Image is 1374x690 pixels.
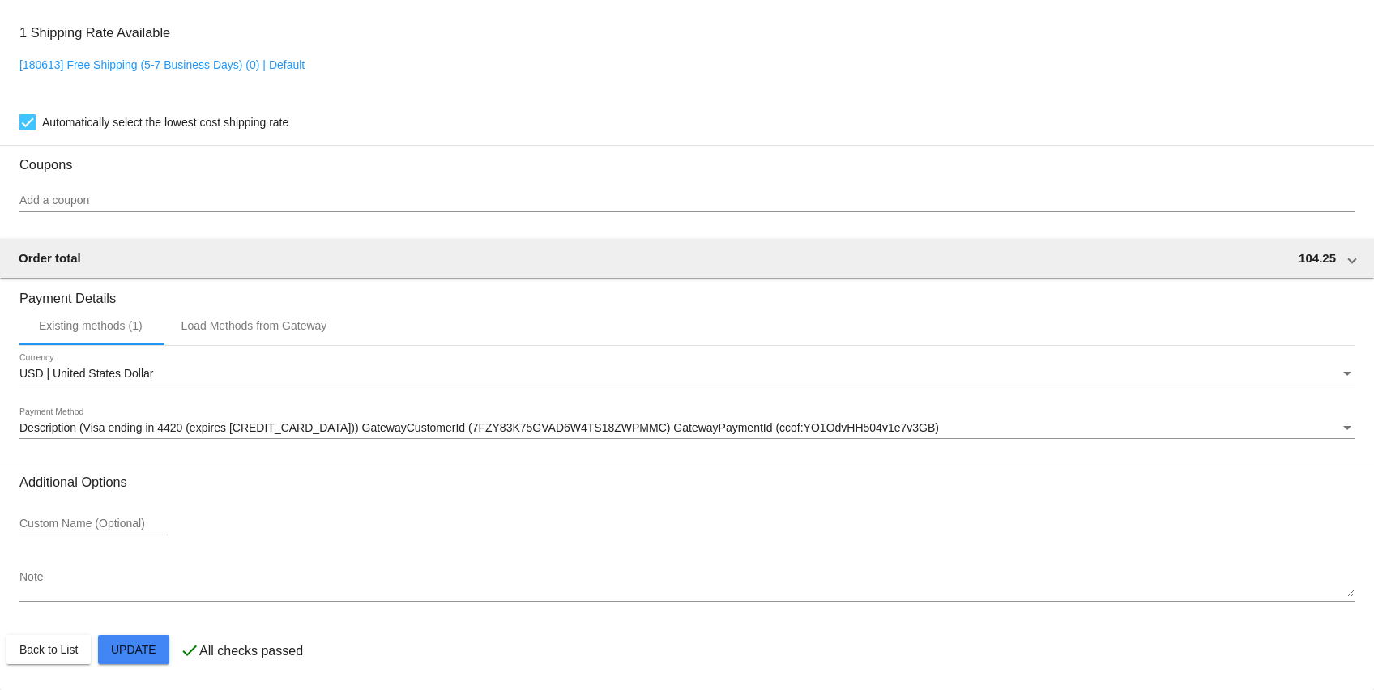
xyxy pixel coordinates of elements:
span: 104.25 [1299,251,1336,265]
span: Update [111,643,156,656]
mat-select: Payment Method [19,422,1355,435]
span: Back to List [19,643,78,656]
button: Back to List [6,635,91,664]
span: Automatically select the lowest cost shipping rate [42,113,288,132]
p: All checks passed [199,644,303,658]
mat-select: Currency [19,368,1355,381]
span: Description (Visa ending in 4420 (expires [CREDIT_CARD_DATA])) GatewayCustomerId (7FZY83K75GVAD6W... [19,421,939,434]
span: Order total [19,251,81,265]
h3: Coupons [19,145,1355,172]
div: Existing methods (1) [39,319,143,332]
mat-icon: check [180,641,199,660]
h3: Payment Details [19,279,1355,306]
a: [180613] Free Shipping (5-7 Business Days) (0) | Default [19,58,305,71]
h3: Additional Options [19,475,1355,490]
button: Update [98,635,169,664]
input: Add a coupon [19,194,1355,207]
div: Load Methods from Gateway [181,319,327,332]
input: Custom Name (Optional) [19,517,165,530]
h3: 1 Shipping Rate Available [19,15,170,50]
span: USD | United States Dollar [19,367,153,380]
